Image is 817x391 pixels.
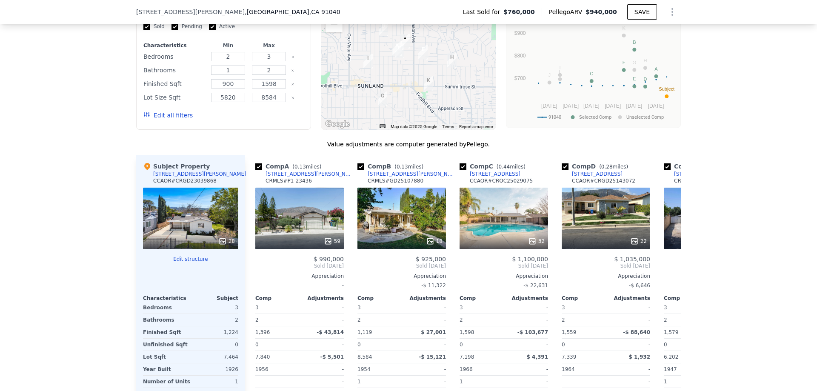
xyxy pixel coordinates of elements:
[143,295,191,302] div: Characteristics
[400,34,410,49] div: 7848 Forsythe St
[357,171,456,177] a: [STREET_ADDRESS][PERSON_NAME]
[255,329,270,335] span: 1,396
[143,64,206,76] div: Bathrooms
[623,329,650,335] span: -$ 88,640
[403,376,446,388] div: -
[523,283,548,288] span: -$ 22,631
[153,171,246,177] div: [STREET_ADDRESS][PERSON_NAME]
[357,295,402,302] div: Comp
[541,103,557,109] text: [DATE]
[460,342,463,348] span: 0
[192,302,238,314] div: 3
[301,314,344,326] div: -
[192,339,238,351] div: 0
[460,363,502,375] div: 1966
[143,351,189,363] div: Lot Sqft
[548,114,561,120] text: 91040
[368,177,423,184] div: CRMLS # GD25107880
[627,4,657,20] button: SAVE
[514,30,526,36] text: $900
[512,256,548,263] span: $ 1,100,000
[460,354,474,360] span: 7,198
[320,354,344,360] span: -$ 5,501
[143,51,206,63] div: Bedrooms
[255,273,344,280] div: Appreciation
[143,42,206,49] div: Characteristics
[192,314,238,326] div: 2
[294,164,306,170] span: 0.13
[255,342,259,348] span: 0
[266,171,354,177] div: [STREET_ADDRESS][PERSON_NAME]
[309,9,340,15] span: , CA 91040
[562,329,576,335] span: 1,559
[664,171,763,177] a: [STREET_ADDRESS][PERSON_NAME]
[623,60,626,65] text: F
[562,295,606,302] div: Comp
[460,314,502,326] div: 2
[674,177,730,184] div: CRMLS # GD25121509
[608,302,650,314] div: -
[562,354,576,360] span: 7,339
[586,9,617,15] span: $940,000
[357,273,446,280] div: Appreciation
[357,305,361,311] span: 3
[459,124,493,129] a: Report a map error
[403,314,446,326] div: -
[664,342,667,348] span: 0
[664,295,708,302] div: Comp
[289,164,325,170] span: ( miles)
[194,376,238,388] div: 1
[395,44,404,58] div: 7918 Kyle St
[419,354,446,360] span: -$ 15,121
[255,363,298,375] div: 1956
[463,8,504,16] span: Last Sold for
[266,177,312,184] div: CRMLS # P1-23436
[403,363,446,375] div: -
[562,171,623,177] a: [STREET_ADDRESS]
[562,273,650,280] div: Appreciation
[664,329,678,335] span: 1,579
[460,273,548,280] div: Appreciation
[192,351,238,363] div: 7,464
[143,78,206,90] div: Finished Sqft
[511,20,675,126] svg: A chart.
[291,96,294,100] button: Clear
[664,273,752,280] div: Appreciation
[664,376,706,388] div: 1
[301,302,344,314] div: -
[447,53,457,68] div: 10654 Mcclemont Ave
[562,314,604,326] div: 2
[291,69,294,72] button: Clear
[633,40,636,45] text: B
[514,53,526,59] text: $800
[424,76,433,91] div: 7651 Machrea
[357,162,427,171] div: Comp B
[562,162,631,171] div: Comp D
[563,103,579,109] text: [DATE]
[245,8,340,16] span: , [GEOGRAPHIC_DATA]
[664,162,733,171] div: Comp E
[218,237,235,245] div: 28
[460,376,502,388] div: 1
[470,171,520,177] div: [STREET_ADDRESS]
[324,237,340,245] div: 59
[136,140,681,148] div: Value adjustments are computer generated by Pellego .
[659,86,674,91] text: Subject
[596,164,631,170] span: ( miles)
[608,376,650,388] div: -
[629,354,650,360] span: $ 1,932
[323,119,351,130] a: Open this area in Google Maps (opens a new window)
[416,256,446,263] span: $ 925,000
[664,363,706,375] div: 1947
[357,263,446,269] span: Sold [DATE]
[583,103,600,109] text: [DATE]
[460,305,463,311] span: 3
[549,8,586,16] span: Pellego ARV
[357,329,372,335] span: 1,119
[506,339,548,351] div: -
[559,65,560,70] text: I
[460,162,529,171] div: Comp C
[403,302,446,314] div: -
[590,71,593,76] text: C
